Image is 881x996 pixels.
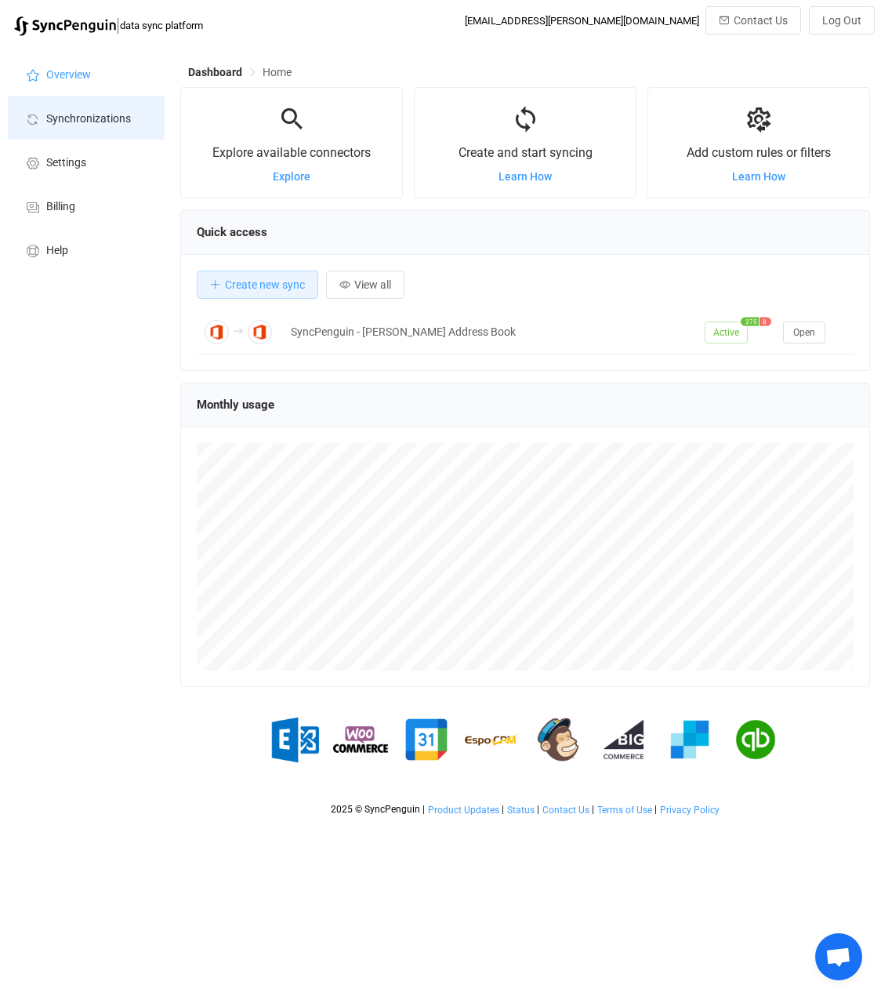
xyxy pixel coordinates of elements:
span: | [592,804,594,815]
a: Billing [8,184,165,227]
a: Help [8,227,165,271]
button: Create new sync [197,271,318,299]
img: quickbooks.png [728,712,783,767]
span: Add custom rules or filters [687,145,831,160]
span: Privacy Policy [660,805,720,816]
div: Breadcrumb [188,67,292,78]
img: espo-crm.png [465,712,520,767]
a: Open [783,325,825,338]
span: Settings [46,157,86,169]
span: | [422,804,425,815]
button: View all [326,271,404,299]
span: Status [507,805,535,816]
a: Product Updates [427,805,500,816]
a: Terms of Use [596,805,653,816]
span: Create and start syncing [459,145,593,160]
span: Overview [46,69,91,82]
span: 375 [741,317,759,325]
img: google.png [399,712,454,767]
span: Contact Us [542,805,589,816]
a: Synchronizations [8,96,165,140]
img: syncpenguin.svg [14,16,116,36]
img: Office 365 Contacts [248,320,272,344]
span: Log Out [822,14,861,27]
span: Quick access [197,225,267,239]
a: Contact Us [542,805,590,816]
span: data sync platform [120,20,203,31]
span: Product Updates [428,805,499,816]
span: | [116,14,120,36]
a: Learn How [499,170,552,183]
a: Privacy Policy [659,805,720,816]
div: Open chat [815,933,862,980]
span: Dashboard [188,66,242,78]
button: Contact Us [705,6,801,35]
button: Open [783,322,825,344]
a: Learn How [732,170,785,183]
span: 2025 © SyncPenguin [331,804,420,815]
img: sendgrid.png [662,712,717,767]
img: Office 365 GAL Contacts [205,320,229,344]
a: Overview [8,52,165,96]
span: Monthly usage [197,398,274,412]
div: SyncPenguin - [PERSON_NAME] Address Book [283,323,697,341]
span: Explore available connectors [212,145,371,160]
img: mailchimp.png [531,712,586,767]
img: woo-commerce.png [333,712,388,767]
span: View all [354,278,391,291]
span: Contact Us [734,14,788,27]
span: 8 [760,317,771,325]
span: Billing [46,201,75,213]
span: Help [46,245,68,257]
span: | [537,804,539,815]
span: Open [793,327,815,338]
img: big-commerce.png [596,712,651,767]
span: | [502,804,504,815]
a: Settings [8,140,165,184]
img: exchange.png [267,712,322,767]
a: Explore [273,170,310,183]
span: Home [263,66,292,78]
span: Terms of Use [597,805,652,816]
div: [EMAIL_ADDRESS][PERSON_NAME][DOMAIN_NAME] [465,15,699,27]
span: | [654,804,657,815]
a: Status [506,805,535,816]
span: Active [705,322,748,344]
span: Synchronizations [46,113,131,125]
button: Log Out [809,6,875,35]
span: Create new sync [225,278,305,291]
a: |data sync platform [14,14,203,36]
